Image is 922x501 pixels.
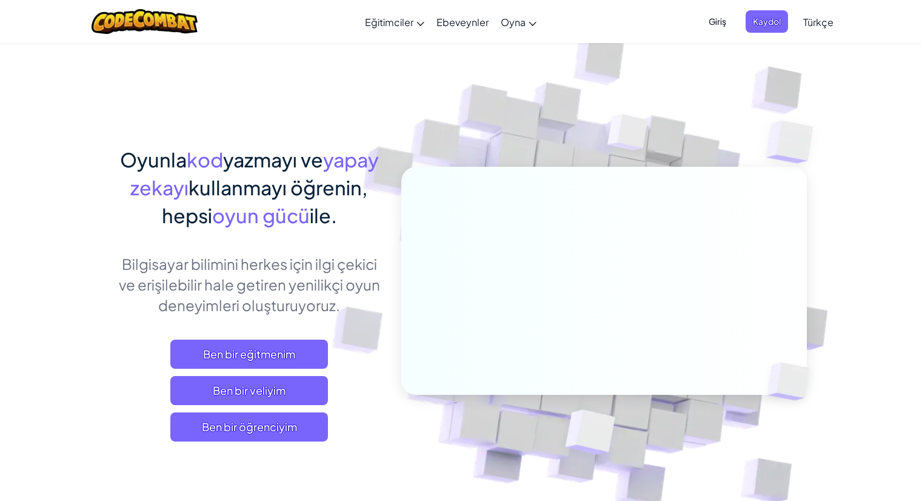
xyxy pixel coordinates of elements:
span: oyun gücü [212,203,310,227]
span: Oyunla [120,147,187,172]
a: Eğitimciler [359,5,430,38]
span: ile. [310,203,337,227]
img: Overlap cubes [584,90,672,181]
a: Ben bir veliyim [170,376,328,405]
img: Overlap cubes [535,384,644,485]
img: Overlap cubes [747,337,838,426]
span: Oyna [501,16,526,29]
p: Bilgisayar bilimini herkes için ilgi çekici ve erişilebilir hale getiren yenilikçi oyun deneyimle... [116,254,383,315]
a: Oyna [495,5,543,38]
span: Türkçe [803,16,833,29]
a: Ben bir eğitmenim [170,340,328,369]
a: Türkçe [797,5,840,38]
span: yazmayı ve [223,147,323,172]
img: CodeCombat logo [92,9,198,34]
span: kullanmayı öğrenin, hepsi [162,175,369,227]
img: Overlap cubes [742,91,847,193]
button: Kaydol [746,10,788,33]
button: Ben bir öğrenciyim [170,412,328,442]
span: kod [187,147,223,172]
a: Ebeveynler [430,5,495,38]
button: Giriş [701,10,733,33]
span: Eğitimciler [365,16,413,29]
